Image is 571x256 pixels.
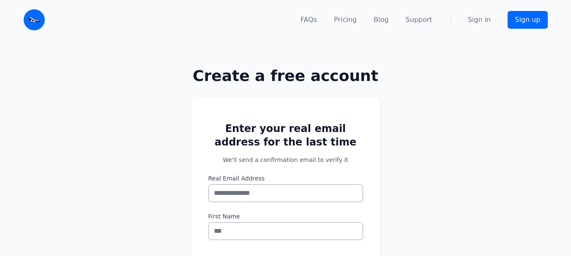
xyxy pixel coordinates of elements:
h1: Create a free account [164,67,407,84]
label: Real Email Address [208,174,363,183]
p: We'll send a confirmation email to verify it [208,156,363,164]
label: First Name [208,212,363,221]
a: Sign in [468,15,491,25]
img: Email Monster [24,9,45,30]
a: FAQs [301,15,317,25]
a: Support [405,15,432,25]
h2: Enter your real email address for the last time [208,122,363,149]
a: Pricing [334,15,357,25]
a: Sign up [508,11,547,29]
a: Blog [374,15,388,25]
